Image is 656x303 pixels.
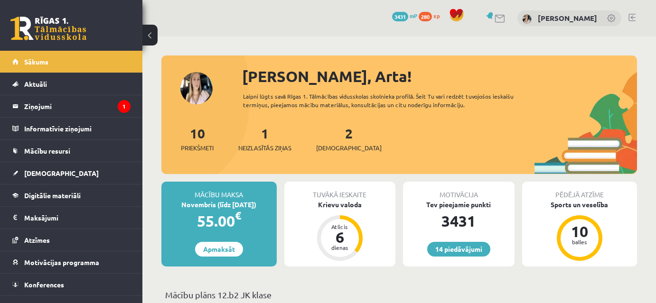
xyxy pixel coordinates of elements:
i: 1 [118,100,131,113]
a: Sākums [12,51,131,73]
div: Motivācija [403,182,515,200]
div: dienas [326,245,354,250]
a: 3431 mP [392,12,417,19]
a: Konferences [12,274,131,295]
a: Atzīmes [12,229,131,251]
div: Sports un veselība [522,200,637,210]
a: Aktuāli [12,73,131,95]
span: Sākums [24,57,48,66]
span: Priekšmeti [181,143,214,153]
div: Atlicis [326,224,354,230]
a: Sports un veselība 10 balles [522,200,637,262]
span: Aktuāli [24,80,47,88]
a: Digitālie materiāli [12,184,131,206]
a: 280 xp [419,12,444,19]
div: Novembris (līdz [DATE]) [161,200,277,210]
a: Apmaksāt [195,242,243,257]
span: € [235,209,241,222]
div: Laipni lūgts savā Rīgas 1. Tālmācības vidusskolas skolnieka profilā. Šeit Tu vari redzēt tuvojošo... [243,92,528,109]
a: Informatīvie ziņojumi [12,118,131,139]
a: Rīgas 1. Tālmācības vidusskola [10,17,86,40]
p: Mācību plāns 12.b2 JK klase [165,288,633,301]
a: [DEMOGRAPHIC_DATA] [12,162,131,184]
span: Motivācijas programma [24,258,99,266]
a: 1Neizlasītās ziņas [238,125,291,153]
span: Konferences [24,280,64,289]
div: Krievu valoda [284,200,396,210]
a: Mācību resursi [12,140,131,162]
span: 3431 [392,12,408,21]
legend: Ziņojumi [24,95,131,117]
span: [DEMOGRAPHIC_DATA] [24,169,99,177]
a: Motivācijas programma [12,251,131,273]
div: 10 [565,224,594,239]
span: Digitālie materiāli [24,191,81,200]
a: 14 piedāvājumi [427,242,490,257]
div: [PERSON_NAME], Arta! [242,65,637,88]
div: Mācību maksa [161,182,277,200]
span: 280 [419,12,432,21]
span: xp [433,12,440,19]
a: Ziņojumi1 [12,95,131,117]
div: Tev pieejamie punkti [403,200,515,210]
span: [DEMOGRAPHIC_DATA] [316,143,382,153]
div: Pēdējā atzīme [522,182,637,200]
div: Tuvākā ieskaite [284,182,396,200]
a: Krievu valoda Atlicis 6 dienas [284,200,396,262]
div: 3431 [403,210,515,232]
a: Maksājumi [12,207,131,229]
div: 55.00 [161,210,277,232]
a: 2[DEMOGRAPHIC_DATA] [316,125,382,153]
a: 10Priekšmeti [181,125,214,153]
span: mP [410,12,417,19]
legend: Maksājumi [24,207,131,229]
span: Mācību resursi [24,147,70,155]
div: 6 [326,230,354,245]
span: Neizlasītās ziņas [238,143,291,153]
img: Arta Kalniņa [522,14,532,24]
legend: Informatīvie ziņojumi [24,118,131,139]
span: Atzīmes [24,236,50,244]
div: balles [565,239,594,245]
a: [PERSON_NAME] [538,13,597,23]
